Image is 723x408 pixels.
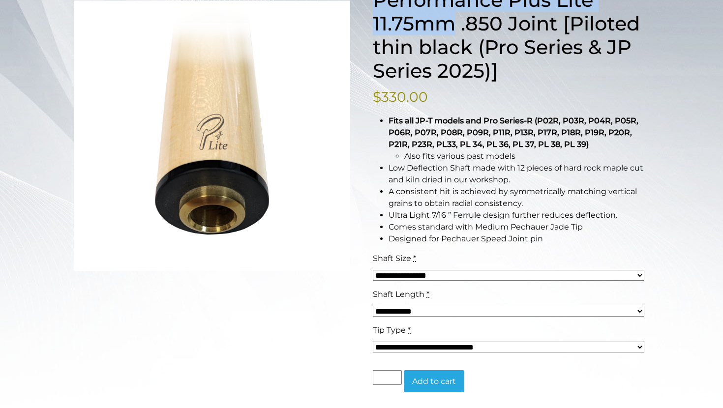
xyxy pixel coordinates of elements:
[373,290,424,299] span: Shaft Length
[389,221,649,233] li: Comes standard with Medium Pechauer Jade Tip
[373,254,411,263] span: Shaft Size
[404,370,464,393] button: Add to cart
[426,290,429,299] abbr: required
[373,88,428,105] bdi: 330.00
[389,209,649,221] li: Ultra Light 7/16 ” Ferrule design further reduces deflection.
[413,254,416,263] abbr: required
[373,325,406,335] span: Tip Type
[373,88,381,105] span: $
[389,116,638,149] strong: Fits all JP-T models and Pro Series-R (P02R, P03R, P04R, P05R, P06R, P07R, P08R, P09R, P11R, P13R...
[389,162,649,186] li: Low Deflection Shaft made with 12 pieces of hard rock maple cut and kiln dried in our workshop.
[74,0,350,271] img: camelot-lite.png
[373,370,401,385] input: Product quantity
[404,150,649,162] li: Also fits various past models
[389,186,649,209] li: A consistent hit is achieved by symmetrically matching vertical grains to obtain radial consistency.
[389,233,649,245] li: Designed for Pechauer Speed Joint pin
[408,325,411,335] abbr: required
